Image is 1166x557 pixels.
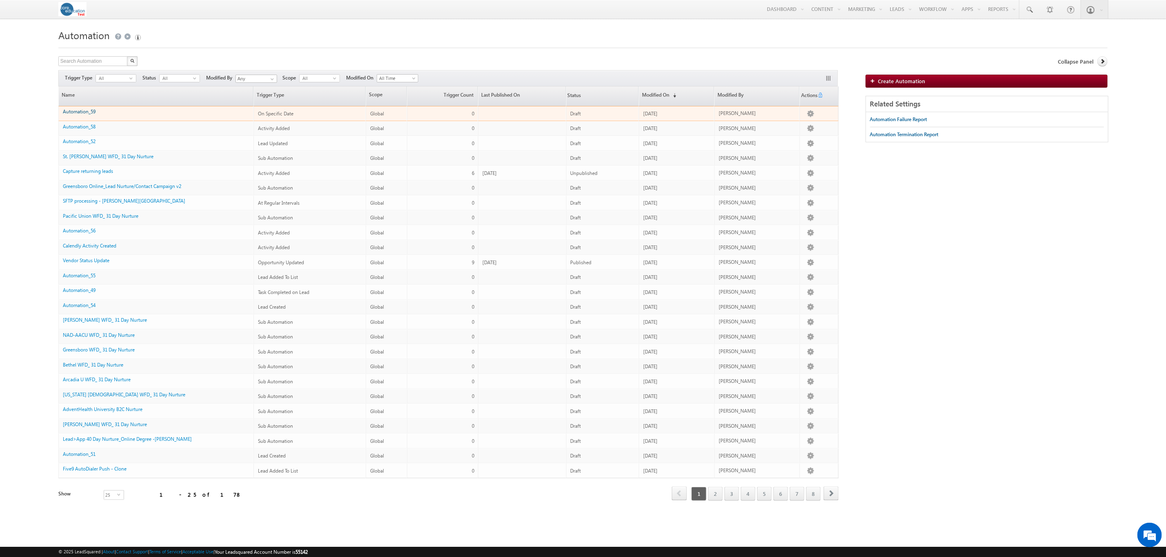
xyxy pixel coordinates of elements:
div: [PERSON_NAME] [719,229,796,236]
span: Sub Automation [258,438,293,444]
span: © 2025 LeadSquared | | | | | [58,548,308,556]
span: [DATE] [643,363,657,369]
span: [DATE] [643,125,657,131]
span: Global [370,230,384,236]
span: 0 [472,393,474,399]
span: select [129,76,136,80]
div: [PERSON_NAME] [719,452,796,460]
a: Modified By [715,86,799,106]
span: [DATE] [482,259,497,265]
span: Global [370,334,384,340]
span: 0 [472,111,474,117]
span: Global [370,214,384,221]
a: NAD-AACU WFD_ 31 Day Nurture [63,332,135,338]
a: Automation_52 [63,138,96,144]
span: Lead Updated [258,140,288,146]
span: Global [370,125,384,131]
span: [DATE] [643,259,657,265]
span: Draft [571,274,581,280]
div: [PERSON_NAME] [719,437,796,444]
span: Sub Automation [258,423,293,429]
div: Automation Termination Report [870,131,939,138]
div: [PERSON_NAME] [719,467,796,474]
span: Modified By [206,74,235,82]
a: Automation_56 [63,228,96,234]
span: All Time [377,75,416,82]
span: Draft [571,408,581,414]
span: Scope [282,74,299,82]
span: 1 [691,487,706,501]
span: [DATE] [643,319,657,325]
span: Draft [571,319,581,325]
span: 0 [472,378,474,385]
a: 8 [806,487,821,501]
span: 0 [472,408,474,414]
a: [PERSON_NAME] WFD_ 31 Day Nurture [63,317,147,323]
span: Lead Created [258,304,286,310]
span: 0 [472,244,474,250]
span: [DATE] [643,423,657,429]
a: Capture returning leads [63,168,113,174]
span: [DATE] [643,214,657,221]
span: Automation [58,29,110,42]
span: 0 [472,289,474,295]
a: 2 [708,487,723,501]
div: [PERSON_NAME] [719,303,796,311]
span: Trigger Type [65,74,96,82]
span: Sub Automation [258,363,293,369]
a: Bethel WFD_ 31 Day Nurture [63,362,123,368]
a: Contact Support [116,549,148,554]
a: Calendly Activity Created [63,243,116,249]
span: Activity Added [258,244,290,250]
div: [PERSON_NAME] [719,155,796,162]
span: Opportunity Updated [258,259,304,265]
div: [PERSON_NAME] [719,393,796,400]
a: [US_STATE] [DEMOGRAPHIC_DATA] WFD_ 31 Day Nurture [63,391,185,398]
span: Draft [571,111,581,117]
a: 3 [724,487,739,501]
span: Draft [571,214,581,221]
span: select [117,493,124,496]
div: [PERSON_NAME] [719,363,796,370]
span: Draft [571,244,581,250]
span: Sub Automation [258,185,293,191]
span: Global [370,378,384,385]
span: Activity Added [258,125,290,131]
div: [PERSON_NAME] [719,125,796,132]
span: Status [566,87,581,105]
span: Sub Automation [258,393,293,399]
span: Lead Created [258,453,286,459]
span: Global [370,468,384,474]
a: 5 [757,487,772,501]
div: [PERSON_NAME] [719,199,796,206]
span: Task Completed on Lead [258,289,309,295]
span: Scope [366,86,406,106]
span: Global [370,453,384,459]
span: Draft [571,468,581,474]
div: Related Settings [866,96,1108,112]
a: Greensboro Online_Lead Nurture/Contact Campaign v2 [63,183,181,189]
a: Vendor Status Update [63,257,109,263]
span: Draft [571,363,581,369]
span: All [96,75,129,82]
span: Draft [571,349,581,355]
span: Sub Automation [258,408,293,414]
span: [DATE] [643,185,657,191]
a: Modified On(sorted descending) [639,86,714,106]
span: Draft [571,393,581,399]
span: Global [370,259,384,265]
span: Published [571,259,592,265]
span: Draft [571,140,581,146]
span: Activity Added [258,170,290,176]
span: Global [370,349,384,355]
a: All Time [377,74,418,82]
a: Automation_58 [63,124,96,130]
a: Automation_55 [63,272,96,278]
span: On Specific Date [258,111,293,117]
div: [PERSON_NAME] [719,169,796,177]
span: Global [370,200,384,206]
span: Activity Added [258,230,290,236]
a: Show All Items [266,75,276,83]
span: Sub Automation [258,349,293,355]
span: Sub Automation [258,319,293,325]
